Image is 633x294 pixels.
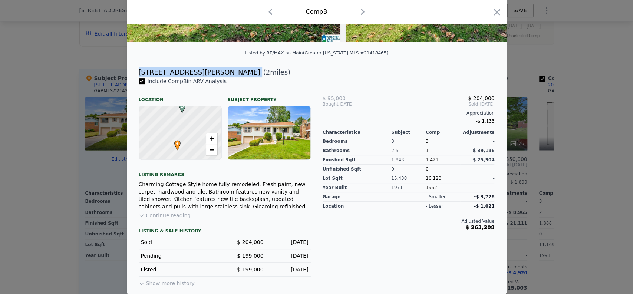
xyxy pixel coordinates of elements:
div: Adjustments [460,129,495,135]
div: Appreciation [323,110,495,116]
div: - [460,137,495,146]
div: Adjusted Value [323,218,495,224]
span: $ 39,186 [473,148,495,153]
span: • [172,138,182,149]
span: $ 25,904 [473,157,495,162]
a: Zoom out [206,144,217,155]
span: 16,120 [426,176,441,181]
div: Subject [391,129,426,135]
span: $ 199,000 [237,267,263,272]
a: Zoom in [206,133,217,144]
div: [DATE] [323,101,380,107]
div: location [323,202,392,211]
div: - [460,165,495,174]
div: - [460,174,495,183]
div: garage [323,192,392,202]
div: [DATE] [270,252,309,260]
div: - [460,183,495,192]
div: Characteristics [323,129,392,135]
span: $ 199,000 [237,253,263,259]
div: Charming Cottage Style home fully remodeled. Fresh paint, new carpet, hardwood and tile. Bathroom... [139,181,311,210]
span: Sold [DATE] [380,101,494,107]
span: $ 204,000 [468,95,494,101]
div: Bedrooms [323,137,392,146]
div: Sold [141,238,219,246]
div: Listed by RE/MAX on Main (Greater [US_STATE] MLS #21418465) [245,50,388,56]
span: 3 [426,139,429,144]
div: - smaller [426,194,446,200]
div: • [172,140,177,145]
div: Finished Sqft [323,155,392,165]
div: [DATE] [270,266,309,273]
div: 3 [391,137,426,146]
span: Bought [323,101,339,107]
div: Comp [426,129,460,135]
span: $ 95,000 [323,95,346,101]
span: − [209,145,214,154]
span: 2 [266,68,270,76]
div: Listing remarks [139,166,311,178]
div: LISTING & SALE HISTORY [139,228,311,235]
span: 1,421 [426,157,438,162]
div: 1 [426,146,460,155]
span: Include Comp B in ARV Analysis [145,78,230,84]
div: B [177,103,182,107]
button: Continue reading [139,212,191,219]
span: $ 263,208 [465,224,494,230]
div: [DATE] [270,238,309,246]
button: Show more history [139,277,195,287]
span: -$ 3,728 [474,194,494,199]
span: -$ 1,133 [476,119,494,124]
span: ( miles) [260,67,291,77]
div: [STREET_ADDRESS][PERSON_NAME] [139,67,260,77]
span: 0 [426,166,429,172]
div: Listed [141,266,219,273]
div: Subject Property [228,91,311,103]
span: + [209,134,214,143]
div: Lot Sqft [323,174,392,183]
div: Comp B [306,7,327,16]
div: 0 [391,165,426,174]
div: Bathrooms [323,146,392,155]
div: Unfinished Sqft [323,165,392,174]
div: 15,438 [391,174,426,183]
span: B [177,103,187,109]
div: Year Built [323,183,392,192]
div: - lesser [426,203,443,209]
div: 2.5 [391,146,426,155]
span: $ 204,000 [237,239,263,245]
div: Location [139,91,222,103]
div: 1,943 [391,155,426,165]
div: Pending [141,252,219,260]
div: 1971 [391,183,426,192]
div: 1952 [426,183,460,192]
span: -$ 1,021 [474,204,494,209]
